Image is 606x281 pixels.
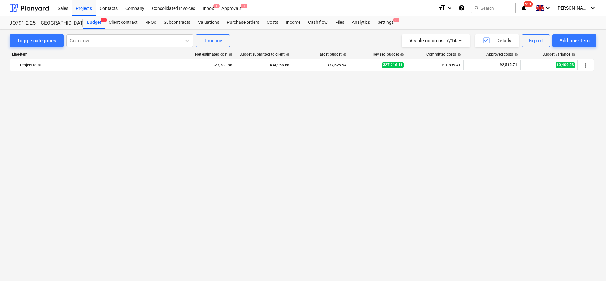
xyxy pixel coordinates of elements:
div: 323,581.88 [181,60,232,70]
span: 1 [213,4,220,8]
div: Toggle categories [17,37,56,45]
span: [PERSON_NAME] [557,5,588,10]
span: help [570,53,575,57]
span: help [456,53,461,57]
div: Timeline [204,37,222,45]
span: help [513,53,518,57]
span: 99+ [524,1,533,7]
span: help [227,53,233,57]
span: 10,409.53 [556,62,575,68]
div: 337,625.94 [295,60,346,70]
div: Committed costs [426,52,461,57]
div: 191,899.41 [409,60,461,70]
span: help [399,53,404,57]
div: Visible columns : 7/14 [409,37,462,45]
a: Analytics [348,16,374,29]
button: Export [522,34,550,47]
div: Target budget [318,52,347,57]
a: Budget1 [83,16,105,29]
div: Add line-item [559,37,590,45]
span: 9+ [393,18,399,22]
div: Net estimated cost [195,52,233,57]
a: Valuations [194,16,223,29]
span: More actions [582,61,590,69]
span: search [474,5,479,10]
span: help [342,53,347,57]
div: Settings [374,16,398,29]
div: Budget submitted to client [240,52,290,57]
a: Client contract [105,16,142,29]
a: Subcontracts [160,16,194,29]
button: Details [475,34,519,47]
button: Toggle categories [10,34,64,47]
div: Approved costs [486,52,518,57]
i: Knowledge base [458,4,465,12]
a: Files [332,16,348,29]
div: Revised budget [373,52,404,57]
div: Details [483,37,511,45]
a: Income [282,16,304,29]
a: Costs [263,16,282,29]
div: Export [529,37,543,45]
div: Budget variance [543,52,575,57]
button: Add line-item [552,34,596,47]
iframe: Chat Widget [574,251,606,281]
button: Timeline [196,34,230,47]
span: 327,216.41 [382,62,404,68]
a: Purchase orders [223,16,263,29]
i: keyboard_arrow_down [589,4,596,12]
span: 1 [241,4,247,8]
i: format_size [438,4,446,12]
i: keyboard_arrow_down [544,4,551,12]
a: RFQs [142,16,160,29]
div: Line-item [10,52,178,57]
div: 434,966.68 [238,60,289,70]
div: Budget [83,16,105,29]
a: Settings9+ [374,16,398,29]
i: notifications [521,4,527,12]
i: keyboard_arrow_down [446,4,453,12]
a: Cash flow [304,16,332,29]
button: Search [471,3,516,13]
div: Project total [20,60,175,70]
div: JO791-2-25 - [GEOGRAPHIC_DATA] [GEOGRAPHIC_DATA] [10,20,76,27]
span: help [285,53,290,57]
span: 1 [101,18,107,22]
button: Visible columns:7/14 [402,34,470,47]
span: 92,515.71 [499,62,518,68]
